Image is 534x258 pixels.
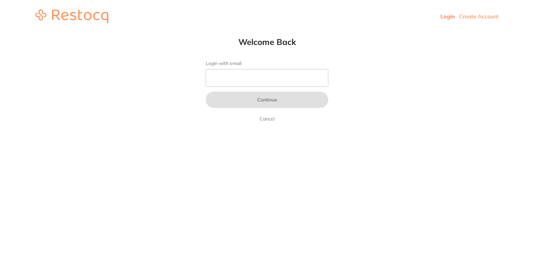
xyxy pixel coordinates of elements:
[459,13,499,20] a: Create Account
[258,115,276,123] a: Cancel
[192,37,342,47] h1: Welcome Back
[206,61,328,66] label: Login with email
[35,10,108,23] img: restocq_logo.svg
[440,13,455,20] a: Login
[206,92,328,108] button: Continue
